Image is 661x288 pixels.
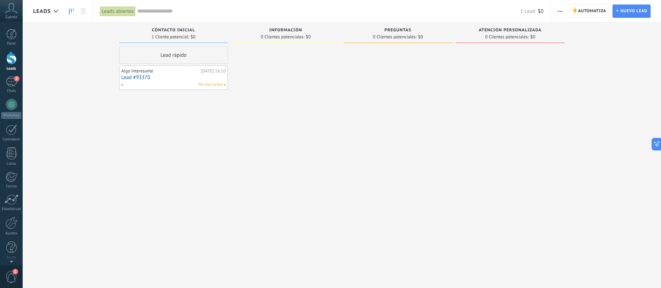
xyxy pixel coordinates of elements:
[570,5,609,18] a: Automatiza
[14,76,20,81] span: 2
[418,35,423,39] span: $0
[1,89,22,93] div: Chats
[479,28,541,33] span: Atención personalizada
[119,46,228,64] div: Lead rápido
[191,35,195,39] span: $0
[152,28,195,33] span: Contacto inicial
[13,269,18,274] span: 2
[1,184,22,189] div: Correo
[152,35,189,39] span: 1 Cliente potencial:
[459,28,561,34] div: Atención personalizada
[530,35,535,39] span: $0
[1,207,22,211] div: Estadísticas
[224,84,226,86] span: No hay nada asignado
[613,5,651,18] a: Nuevo lead
[1,41,22,46] div: Panel
[121,68,199,74] div: Algo Interesante
[373,35,416,39] span: 0 Clientes potenciales:
[1,231,22,236] div: Ajustes
[578,5,606,17] span: Automatiza
[555,5,565,18] button: Más
[620,5,647,17] span: Nuevo lead
[538,8,544,15] span: $0
[485,35,529,39] span: 0 Clientes potenciales:
[347,28,449,34] div: Preguntas
[6,15,17,20] span: Cuenta
[121,75,226,80] a: Lead #93370
[306,35,311,39] span: $0
[77,5,89,18] a: Lista
[201,68,226,74] div: [DATE] 16:10
[33,8,51,15] span: Leads
[123,28,224,34] div: Contacto inicial
[100,6,136,16] div: Leads abiertos
[199,81,223,88] span: No hay tareas
[66,5,77,18] a: Leads
[1,162,22,166] div: Listas
[269,28,302,33] span: Información
[235,28,337,34] div: Información
[1,112,21,119] div: WhatsApp
[385,28,412,33] span: Preguntas
[520,8,536,15] span: 1 Lead:
[1,137,22,142] div: Calendario
[261,35,304,39] span: 0 Clientes potenciales:
[1,67,22,71] div: Leads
